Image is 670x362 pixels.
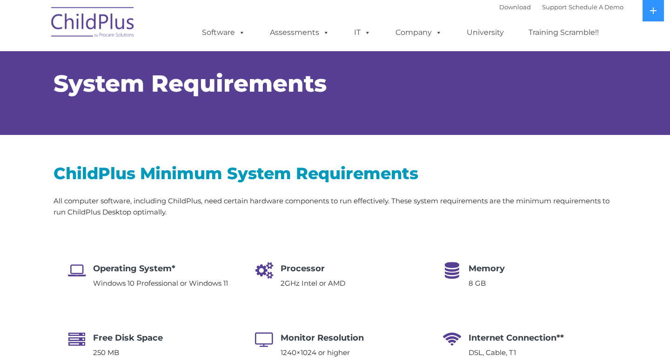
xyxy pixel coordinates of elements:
[569,3,623,11] a: Schedule A Demo
[499,3,531,11] a: Download
[457,23,513,42] a: University
[345,23,380,42] a: IT
[469,279,486,288] span: 8 GB
[93,262,228,275] h4: Operating System*
[93,278,228,289] p: Windows 10 Professional or Windows 11
[54,195,616,218] p: All computer software, including ChildPlus, need certain hardware components to run effectively. ...
[542,3,567,11] a: Support
[54,69,327,98] span: System Requirements
[281,333,364,343] span: Monitor Resolution
[386,23,451,42] a: Company
[261,23,339,42] a: Assessments
[93,348,119,357] span: 250 MB
[281,279,345,288] span: 2GHz Intel or AMD
[469,348,516,357] span: DSL, Cable, T1
[281,348,350,357] span: 1240×1024 or higher
[519,23,608,42] a: Training Scramble!!
[469,263,505,274] span: Memory
[93,333,163,343] span: Free Disk Space
[281,263,325,274] span: Processor
[193,23,255,42] a: Software
[499,3,623,11] font: |
[47,0,140,47] img: ChildPlus by Procare Solutions
[54,163,616,184] h2: ChildPlus Minimum System Requirements
[469,333,564,343] span: Internet Connection**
